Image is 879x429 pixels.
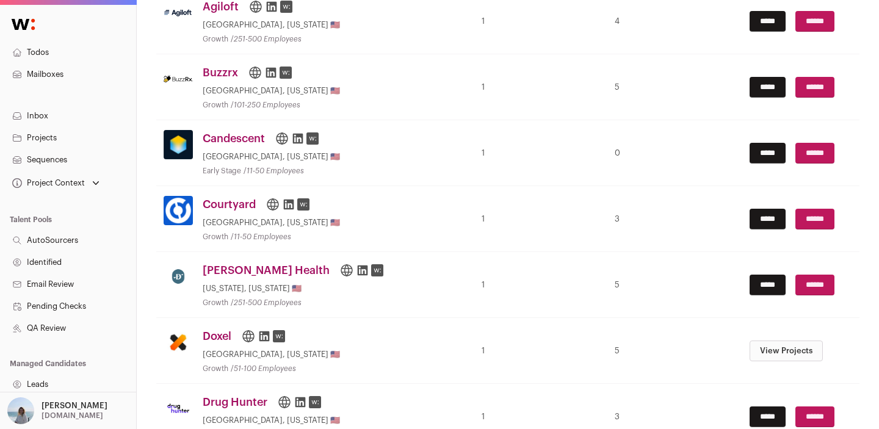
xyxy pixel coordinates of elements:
button: Open dropdown [10,175,102,192]
turbo-frame: 3 [615,215,620,223]
span: 51-100 Employees [234,365,296,372]
div: [GEOGRAPHIC_DATA], [US_STATE] 🇺🇸 [203,152,340,162]
div: [GEOGRAPHIC_DATA], [US_STATE] 🇺🇸 [203,350,340,359]
p: [PERSON_NAME] [42,401,107,411]
img: 73ee7eb869c1a4f52e198024083af0bcba4f8c7b263bc6581ea99793c05cd443.jpg [164,196,193,225]
turbo-frame: 5 [615,347,620,355]
div: [GEOGRAPHIC_DATA], [US_STATE] 🇺🇸 [203,416,340,425]
a: View Projects [750,341,823,361]
a: https://heydianahealth.com [339,263,354,278]
img: c2ffa1eaa3018f420c0333f9db6be861395f7cc61322e0e6f7fd06223d82a5c2.jpg [164,328,193,357]
a: Doxel [203,328,231,345]
turbo-frame: 0 [615,149,620,157]
a: https://doxel.ai [241,329,256,344]
a: [PERSON_NAME] Health [203,262,330,279]
li: Growth [203,35,231,44]
img: ed1f96f4bf2cce58d54397347a81d65b52661d20311bfeaea6c2887d4b534b6e.jpg [164,130,193,159]
td: 1 [474,120,607,186]
div: [GEOGRAPHIC_DATA], [US_STATE] 🇺🇸 [203,20,340,30]
a: Drug Hunter [203,394,267,411]
li: Growth [203,364,231,373]
turbo-frame: 5 [615,83,620,91]
td: 1 [474,186,607,252]
li: Growth [203,101,231,110]
a: Buzzrx [203,64,238,81]
a: Candescent [203,130,265,147]
img: 5a99aaa9ea0fb3fa6539b380d43ab65dfb48115eb8b6d633ddad9b714294f2f2.svg [164,64,193,93]
li: / [231,101,300,110]
img: ff5ec33cdd4bdf555de8c6b4127139b28c50db8eec50c467f4b70ae4f417ecc1.jpg [164,394,193,423]
li: Growth [203,233,231,242]
div: Project Context [10,178,85,188]
turbo-frame: 4 [615,17,620,25]
span: 251-500 Employees [234,35,302,43]
a: https://drughunter.com [277,395,292,409]
li: / [244,167,304,176]
div: [US_STATE], [US_STATE] 🇺🇸 [203,284,383,294]
img: 2f36321e500680d1dfe073e5c6a9e4793e4d8c79a30e544ae380c61e72c3366c.jpg [164,262,193,291]
td: 1 [474,252,607,318]
turbo-frame: 5 [615,281,620,289]
td: 1 [474,54,607,120]
p: [DOMAIN_NAME] [42,411,103,420]
span: 11-50 Employees [234,233,291,240]
a: Courtyard [203,196,256,213]
span: 101-250 Employees [234,101,300,109]
button: Open dropdown [5,397,110,424]
div: [GEOGRAPHIC_DATA], [US_STATE] 🇺🇸 [203,218,340,228]
img: Wellfound [5,12,42,37]
a: https://courtyard.io [266,197,280,212]
span: 11-50 Employees [247,167,304,175]
div: [GEOGRAPHIC_DATA], [US_STATE] 🇺🇸 [203,86,340,96]
a: https://candescent.com [275,131,289,146]
span: 251-500 Employees [234,299,302,306]
li: Growth [203,298,231,308]
img: 11561648-medium_jpg [7,397,34,424]
li: / [231,35,302,44]
td: 1 [474,318,607,384]
li: Early Stage [203,167,244,176]
li: / [231,298,302,308]
li: / [231,233,291,242]
li: / [231,364,296,373]
a: https://buzzrx.com [248,65,262,80]
turbo-frame: 3 [615,413,620,420]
